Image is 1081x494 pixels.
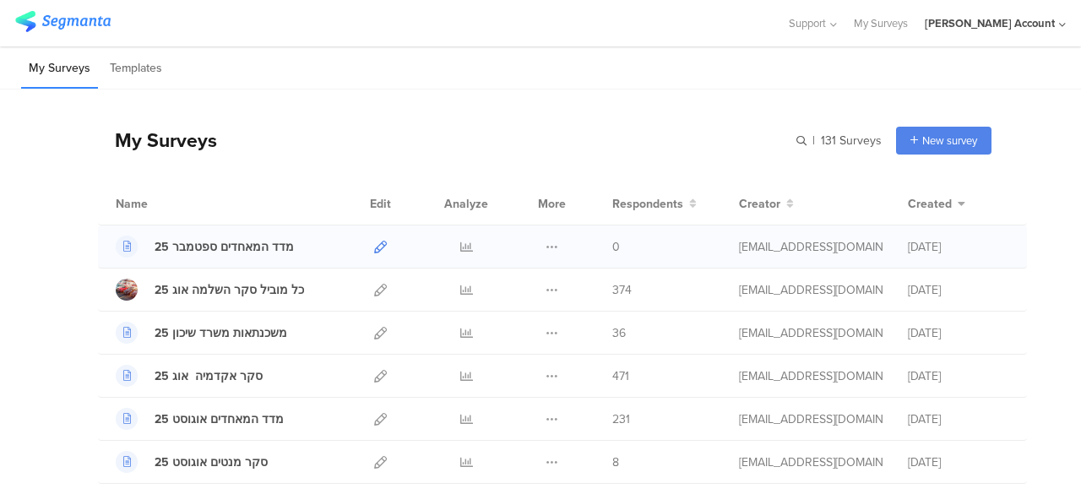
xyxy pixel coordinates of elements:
div: afkar2005@gmail.com [739,410,883,428]
div: Name [116,195,217,213]
div: סקר מנטים אוגוסט 25 [155,453,268,471]
div: afkar2005@gmail.com [739,324,883,342]
div: [DATE] [908,367,1009,385]
div: afkar2005@gmail.com [739,238,883,256]
div: afkar2005@gmail.com [739,281,883,299]
a: משכנתאות משרד שיכון 25 [116,322,287,344]
span: Created [908,195,952,213]
div: Analyze [441,182,492,225]
div: Edit [362,182,399,225]
span: 0 [612,238,620,256]
span: Respondents [612,195,683,213]
li: My Surveys [21,49,98,89]
a: מדד המאחדים ספטמבר 25 [116,236,294,258]
span: 8 [612,453,619,471]
a: כל מוביל סקר השלמה אוג 25 [116,279,304,301]
span: 471 [612,367,629,385]
span: Support [789,15,826,31]
div: [PERSON_NAME] Account [925,15,1055,31]
div: [DATE] [908,453,1009,471]
img: segmanta logo [15,11,111,32]
div: [DATE] [908,324,1009,342]
div: [DATE] [908,281,1009,299]
a: מדד המאחדים אוגוסט 25 [116,408,284,430]
span: 131 Surveys [821,132,882,149]
span: 36 [612,324,626,342]
span: 231 [612,410,630,428]
a: סקר מנטים אוגוסט 25 [116,451,268,473]
span: | [810,132,818,149]
a: סקר אקדמיה אוג 25 [116,365,263,387]
div: My Surveys [98,126,217,155]
div: More [534,182,570,225]
button: Created [908,195,965,213]
button: Respondents [612,195,697,213]
div: afkar2005@gmail.com [739,453,883,471]
div: כל מוביל סקר השלמה אוג 25 [155,281,304,299]
div: [DATE] [908,238,1009,256]
li: Templates [102,49,170,89]
div: [DATE] [908,410,1009,428]
div: סקר אקדמיה אוג 25 [155,367,263,385]
span: Creator [739,195,780,213]
div: משכנתאות משרד שיכון 25 [155,324,287,342]
span: New survey [922,133,977,149]
div: מדד המאחדים ספטמבר 25 [155,238,294,256]
div: afkar2005@gmail.com [739,367,883,385]
div: מדד המאחדים אוגוסט 25 [155,410,284,428]
button: Creator [739,195,794,213]
span: 374 [612,281,632,299]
